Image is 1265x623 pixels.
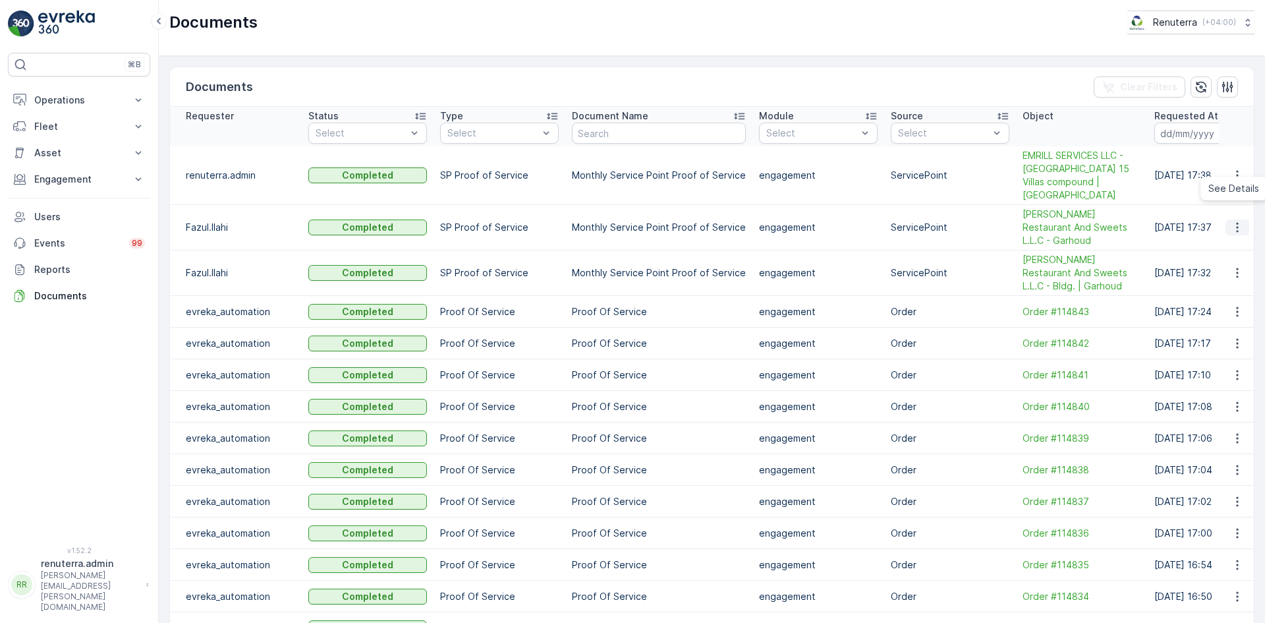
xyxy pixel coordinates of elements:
p: Users [34,210,145,223]
p: Proof Of Service [440,305,559,318]
a: Order #114835 [1023,558,1141,572]
a: Reports [8,256,150,283]
p: engagement [759,337,878,350]
button: Completed [308,220,427,235]
p: evreka_automation [186,432,295,445]
p: Completed [342,305,393,318]
p: engagement [759,169,878,182]
p: Order [891,590,1009,603]
button: Fleet [8,113,150,140]
button: Completed [308,525,427,541]
p: ( +04:00 ) [1202,17,1236,28]
p: Completed [342,495,393,508]
p: Completed [342,463,393,477]
p: Order [891,558,1009,572]
p: Fazul.Ilahi [186,266,295,280]
p: Proof Of Service [572,305,746,318]
p: Select [766,127,857,140]
p: SP Proof of Service [440,169,559,182]
p: Completed [342,169,393,182]
span: See Details [1208,182,1259,195]
p: Monthly Service Point Proof of Service [572,221,746,234]
a: Documents [8,283,150,309]
button: Clear Filters [1094,76,1185,98]
p: Proof Of Service [572,495,746,508]
p: Asset [34,146,124,160]
button: Engagement [8,166,150,193]
p: SP Proof of Service [440,266,559,280]
p: evreka_automation [186,463,295,477]
p: evreka_automation [186,400,295,413]
button: Completed [308,265,427,281]
span: Order #114839 [1023,432,1141,445]
span: Order #114836 [1023,527,1141,540]
button: Asset [8,140,150,166]
a: Al Hallab Restaurant And Sweets L.L.C - Bldg. | Garhoud [1023,253,1141,293]
p: evreka_automation [186,305,295,318]
p: evreka_automation [186,369,295,382]
button: Completed [308,304,427,320]
p: Proof Of Service [572,558,746,572]
p: Completed [342,400,393,413]
p: Completed [342,266,393,280]
p: Fazul.Ilahi [186,221,295,234]
img: Screenshot_2024-07-26_at_13.33.01.png [1127,15,1148,30]
a: Order #114841 [1023,369,1141,382]
p: SP Proof of Service [440,221,559,234]
p: Engagement [34,173,124,186]
p: 99 [132,238,142,249]
p: engagement [759,432,878,445]
p: Completed [342,337,393,350]
button: Completed [308,430,427,446]
p: Module [759,109,794,123]
p: Monthly Service Point Proof of Service [572,266,746,280]
div: RR [11,574,32,595]
p: engagement [759,266,878,280]
a: Events99 [8,230,150,256]
p: Documents [169,12,258,33]
button: Completed [308,399,427,415]
p: evreka_automation [186,495,295,508]
p: ServicePoint [891,169,1009,182]
p: Requested At [1154,109,1218,123]
p: evreka_automation [186,558,295,572]
p: Order [891,463,1009,477]
a: See Details [1203,179,1264,198]
span: Order #114843 [1023,305,1141,318]
input: Search [572,123,746,144]
span: Order #114840 [1023,400,1141,413]
a: Order #114842 [1023,337,1141,350]
p: Proof Of Service [440,463,559,477]
p: Proof Of Service [440,558,559,572]
p: Operations [34,94,124,107]
span: v 1.52.2 [8,547,150,554]
p: engagement [759,369,878,382]
a: Order #114834 [1023,590,1141,603]
button: Completed [308,589,427,605]
p: engagement [759,400,878,413]
p: evreka_automation [186,527,295,540]
p: renuterra.admin [41,557,140,570]
span: EMRILL SERVICES LLC - [GEOGRAPHIC_DATA] 15 Villas compound | [GEOGRAPHIC_DATA] [1023,149,1141,202]
button: Completed [308,336,427,351]
p: Proof Of Service [440,527,559,540]
a: Users [8,204,150,230]
a: Order #114837 [1023,495,1141,508]
p: evreka_automation [186,590,295,603]
button: Completed [308,367,427,383]
p: [PERSON_NAME][EMAIL_ADDRESS][PERSON_NAME][DOMAIN_NAME] [41,570,140,612]
p: engagement [759,590,878,603]
p: engagement [759,305,878,318]
p: renuterra.admin [186,169,295,182]
p: evreka_automation [186,337,295,350]
p: ⌘B [128,59,141,70]
p: Proof Of Service [572,527,746,540]
input: dd/mm/yyyy [1154,123,1245,144]
p: Order [891,305,1009,318]
p: Type [440,109,463,123]
button: Operations [8,87,150,113]
p: Proof Of Service [572,463,746,477]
